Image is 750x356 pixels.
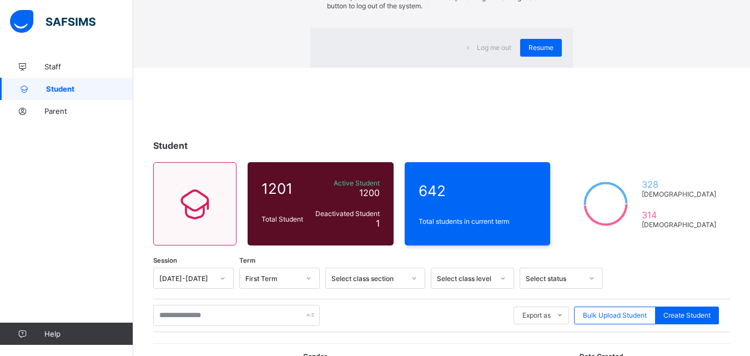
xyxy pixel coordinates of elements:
span: 314 [642,209,716,220]
span: Create Student [663,311,711,319]
span: 1 [376,218,380,229]
div: [DATE]-[DATE] [159,274,213,282]
div: Select class level [437,274,494,282]
span: [DEMOGRAPHIC_DATA] [642,190,716,198]
span: Bulk Upload Student [583,311,647,319]
img: safsims [10,10,95,33]
span: 328 [642,179,716,190]
span: Help [44,329,133,338]
span: Term [239,257,255,264]
span: 1200 [359,187,380,198]
div: Total Student [259,212,310,226]
span: Export as [522,311,551,319]
span: 1201 [261,180,308,197]
span: Log me out [477,43,511,52]
span: Resume [528,43,553,52]
span: Student [153,140,188,151]
span: 642 [419,182,537,199]
span: Session [153,257,177,264]
span: [DEMOGRAPHIC_DATA] [642,220,716,229]
div: Select status [526,274,582,282]
span: Parent [44,107,133,116]
span: Student [46,84,133,93]
div: First Term [245,274,299,282]
span: Active Student [313,179,380,187]
span: Staff [44,62,133,71]
div: Select class section [331,274,405,282]
span: Total students in current term [419,217,537,225]
span: Deactivated Student [313,209,380,218]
